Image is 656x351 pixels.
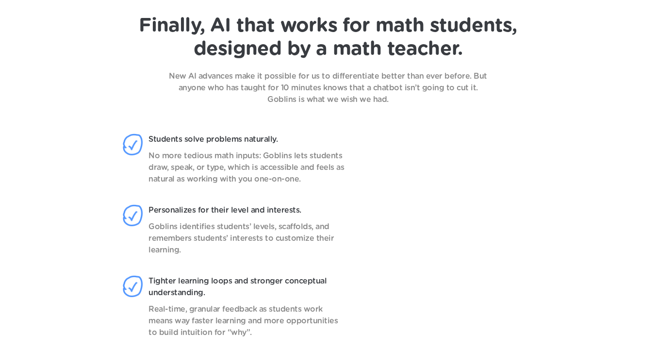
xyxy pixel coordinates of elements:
span: Finally, AI that works for math students, [139,16,517,35]
p: New AI advances make it possible for us to differentiate better than ever before. But anyone who ... [158,70,498,105]
p: Goblins identifies students’ levels, scaffolds, and remembers students’ interests to customize th... [148,221,346,256]
p: Tighter learning loops and stronger conceptual understanding. [148,275,346,299]
p: Real-time, granular feedback as students work means way faster learning and more opportunities to... [148,303,346,338]
p: Personalizes for their level and interests. [148,204,346,216]
p: Students solve problems naturally. [148,134,346,145]
span: designed by a math teacher. [194,39,462,59]
p: No more tedious math inputs: Goblins lets students draw, speak, or type, which is accessible and ... [148,150,346,185]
